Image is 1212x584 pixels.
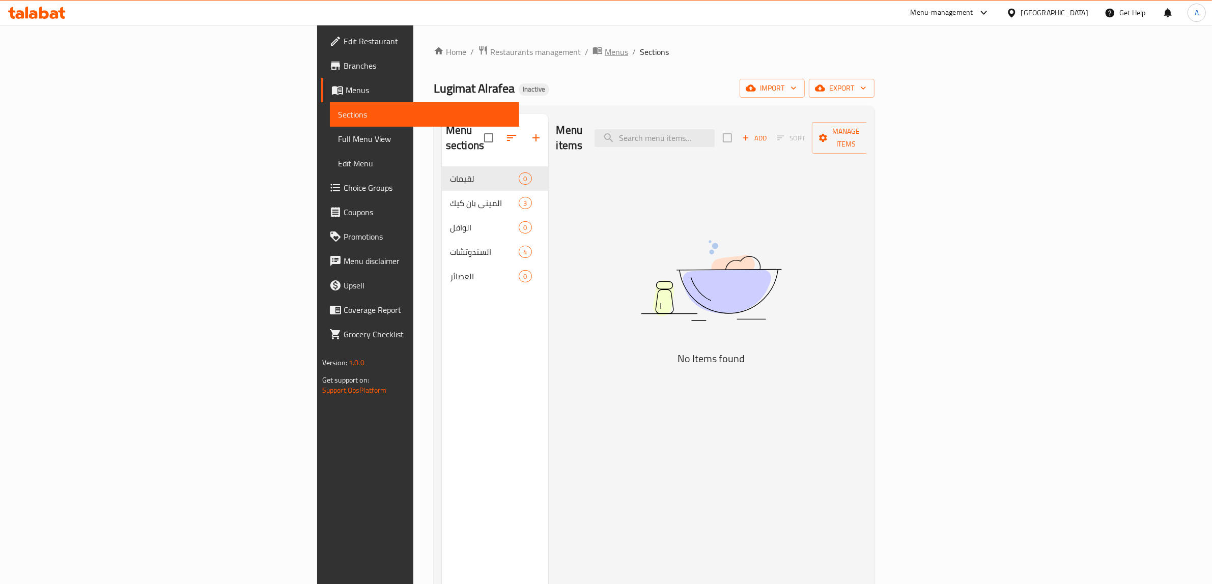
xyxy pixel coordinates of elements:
nav: breadcrumb [434,45,875,59]
span: Sort sections [499,126,524,150]
span: Sections [640,46,669,58]
span: الوافل [450,221,519,233]
span: Select all sections [478,127,499,149]
a: Menus [321,78,520,102]
span: Version: [322,356,347,369]
span: export [817,82,866,95]
a: Edit Restaurant [321,29,520,53]
span: Menu disclaimer [344,255,512,267]
span: import [748,82,797,95]
li: / [585,46,588,58]
a: Support.OpsPlatform [322,384,387,397]
a: Branches [321,53,520,78]
div: العصائر0 [442,264,548,288]
span: Manage items [820,125,872,151]
a: Coverage Report [321,298,520,322]
span: السندوتشات [450,246,519,258]
span: Edit Menu [338,157,512,169]
span: Sections [338,108,512,121]
span: Get support on: [322,373,369,387]
h5: No Items found [584,351,838,367]
span: Menus [605,46,628,58]
span: Edit Restaurant [344,35,512,47]
span: Choice Groups [344,182,512,194]
button: import [740,79,805,98]
div: السندوتشات4 [442,240,548,264]
div: [GEOGRAPHIC_DATA] [1021,7,1088,18]
span: الميني بان كيك [450,197,519,209]
span: Full Menu View [338,133,512,145]
a: Full Menu View [330,127,520,151]
span: Branches [344,60,512,72]
a: Choice Groups [321,176,520,200]
a: Promotions [321,224,520,249]
span: Add [741,132,768,144]
div: items [519,246,531,258]
div: items [519,197,531,209]
span: A [1195,7,1199,18]
span: 0 [519,272,531,281]
span: لقيمات [450,172,519,185]
a: Sections [330,102,520,127]
li: / [632,46,636,58]
div: Menu-management [911,7,973,19]
span: Grocery Checklist [344,328,512,340]
div: لقيمات0 [442,166,548,191]
nav: Menu sections [442,162,548,293]
span: Coverage Report [344,304,512,316]
span: العصائر [450,270,519,282]
div: items [519,221,531,233]
a: Grocery Checklist [321,322,520,346]
span: 0 [519,223,531,232]
span: 3 [519,198,531,208]
span: Upsell [344,279,512,291]
span: 0 [519,174,531,184]
span: Select section first [771,130,812,146]
div: Inactive [519,83,549,96]
button: Add section [524,126,548,150]
div: الوافل0 [442,215,548,240]
a: Restaurants management [478,45,581,59]
button: Manage items [812,122,880,154]
button: export [809,79,875,98]
div: الميني بان كيك3 [442,191,548,215]
div: items [519,172,531,185]
img: dish.svg [584,213,838,348]
button: Add [738,130,771,146]
a: Coupons [321,200,520,224]
input: search [595,129,715,147]
span: Menus [346,84,512,96]
span: Coupons [344,206,512,218]
span: Add item [738,130,771,146]
a: Upsell [321,273,520,298]
span: Promotions [344,230,512,243]
span: Restaurants management [490,46,581,58]
span: Inactive [519,85,549,94]
a: Menu disclaimer [321,249,520,273]
div: items [519,270,531,282]
span: 4 [519,247,531,257]
a: Edit Menu [330,151,520,176]
h2: Menu items [556,123,583,153]
a: Menus [593,45,628,59]
span: 1.0.0 [349,356,364,369]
